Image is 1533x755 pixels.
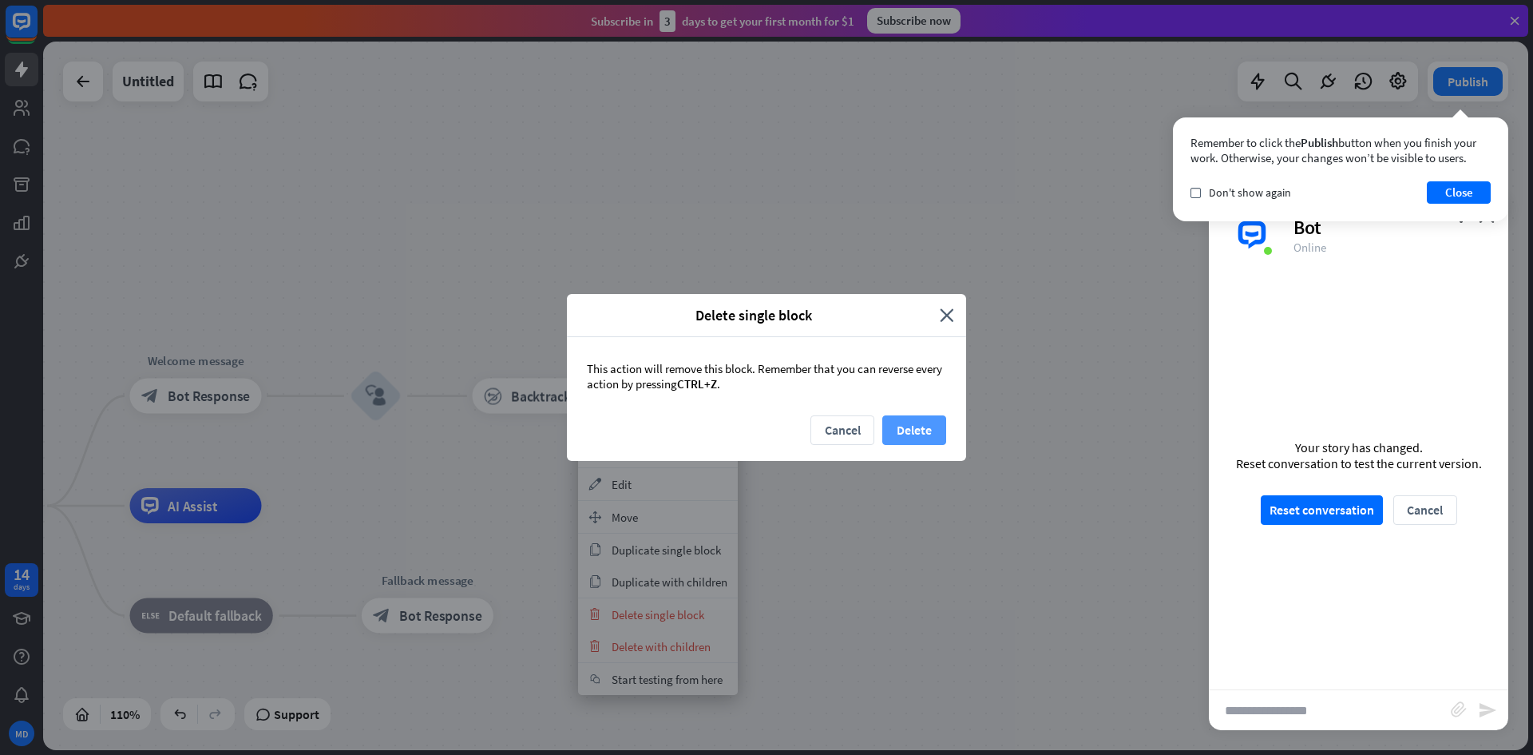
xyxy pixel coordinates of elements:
[1478,701,1497,720] i: send
[940,306,954,324] i: close
[13,6,61,54] button: Open LiveChat chat widget
[1190,135,1491,165] div: Remember to click the button when you finish your work. Otherwise, your changes won’t be visible ...
[1427,181,1491,204] button: Close
[1293,240,1489,255] div: Online
[882,415,946,445] button: Delete
[1451,701,1467,717] i: block_attachment
[1236,439,1482,455] div: Your story has changed.
[579,306,928,324] span: Delete single block
[1261,495,1383,525] button: Reset conversation
[567,337,966,415] div: This action will remove this block. Remember that you can reverse every action by pressing .
[1301,135,1338,150] span: Publish
[1236,455,1482,471] div: Reset conversation to test the current version.
[1293,215,1489,240] div: Bot
[1209,185,1291,200] span: Don't show again
[677,376,717,391] span: CTRL+Z
[810,415,874,445] button: Cancel
[1393,495,1457,525] button: Cancel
